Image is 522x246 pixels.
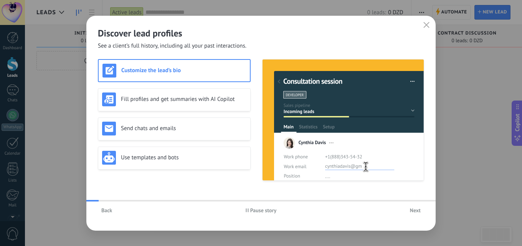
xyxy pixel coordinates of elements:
[101,208,112,213] span: Back
[121,154,246,161] h3: Use templates and bots
[121,67,246,74] h3: Customize the lead’s bio
[121,96,246,103] h3: Fill profiles and get summaries with AI Copilot
[98,205,116,216] button: Back
[406,205,424,216] button: Next
[98,42,246,50] span: See a client’s full history, including all your past interactions.
[242,205,280,216] button: Pause story
[121,125,246,132] h3: Send chats and emails
[250,208,277,213] span: Pause story
[98,27,424,39] h2: Discover lead profiles
[410,208,421,213] span: Next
